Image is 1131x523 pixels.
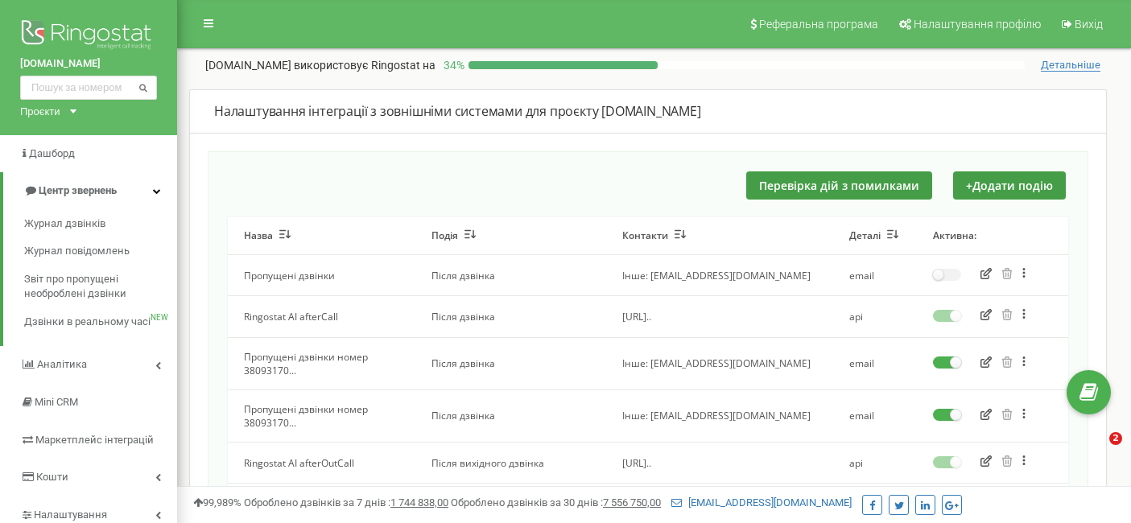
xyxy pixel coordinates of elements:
span: 99,989% [193,496,241,509]
span: Аналiтика [37,358,87,370]
div: Налаштування інтеграції з зовнішніми системами для проєкту [DOMAIN_NAME] [214,102,1082,121]
span: Оброблено дзвінків за 30 днів : [451,496,661,509]
td: Після дзвінка [415,255,606,296]
input: Пошук за номером [20,76,157,100]
a: Дзвінки в реальному часіNEW [24,308,177,336]
td: email [833,389,917,442]
a: [EMAIL_ADDRESS][DOMAIN_NAME] [671,496,852,509]
span: Пропущені дзвінки номер 38093170... [244,350,368,377]
span: Вихід [1075,18,1103,31]
td: email [833,255,917,296]
a: Центр звернень [3,172,177,210]
span: Детальніше [1041,59,1100,72]
p: 34 % [435,57,468,73]
td: Ringostat AI afterCall [228,296,415,337]
td: Інше: [EMAIL_ADDRESS][DOMAIN_NAME] [606,255,833,296]
button: +Додати подію [953,171,1066,200]
span: використовує Ringostat на [294,59,435,72]
span: Кошти [36,471,68,483]
button: Подія [431,229,476,242]
td: Після дзвінка [415,337,606,389]
a: Журнал повідомлень [24,237,177,266]
span: Налаштування [34,509,107,521]
span: [URL].. [622,456,651,470]
td: email [833,337,917,389]
span: [URL].. [622,310,651,323]
a: [DOMAIN_NAME] [20,56,157,72]
td: api [833,296,917,337]
span: Звіт про пропущені необроблені дзвінки [24,272,169,302]
button: Деталі [849,229,898,242]
iframe: Intercom live chat [1076,432,1115,471]
span: Реферальна програма [759,18,878,31]
td: Пропущені дзвінки [228,255,415,296]
u: 7 556 750,00 [603,496,661,509]
td: api [833,443,917,484]
img: Ringostat logo [20,16,157,56]
td: Ringostat AI afterOutCall [228,443,415,484]
span: Центр звернень [39,184,117,196]
span: 2 [1109,432,1122,445]
button: Контакти [622,229,686,242]
div: Проєкти [20,104,60,119]
td: Інше: [EMAIL_ADDRESS][DOMAIN_NAME] [606,389,833,442]
span: Пропущені дзвінки номер 38093170... [244,402,368,430]
button: Перевірка дій з помилками [746,171,932,200]
button: Назва [244,229,291,242]
td: Після дзвінка [415,389,606,442]
u: 1 744 838,00 [390,496,448,509]
span: Журнал дзвінків [24,216,105,232]
td: Після дзвінка [415,296,606,337]
span: Оброблено дзвінків за 7 днів : [244,496,448,509]
a: Журнал дзвінків [24,210,177,238]
button: Активна: [933,229,976,242]
p: [DOMAIN_NAME] [205,57,435,73]
span: Журнал повідомлень [24,244,130,259]
td: Після вихідного дзвінка [415,443,606,484]
td: Інше: [EMAIL_ADDRESS][DOMAIN_NAME] [606,337,833,389]
span: Налаштування профілю [914,18,1041,31]
span: Дашборд [29,147,75,159]
span: Дзвінки в реальному часі [24,315,151,330]
span: Маркетплейс інтеграцій [35,434,154,446]
span: Mini CRM [35,396,78,408]
a: Звіт про пропущені необроблені дзвінки [24,266,177,308]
